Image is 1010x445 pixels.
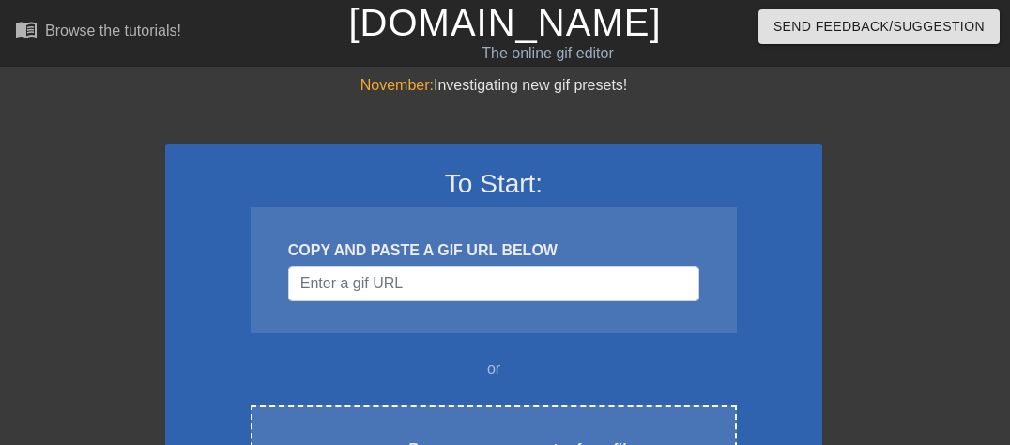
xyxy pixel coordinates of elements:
span: menu_book [15,18,38,40]
div: Browse the tutorials! [45,23,181,38]
button: Send Feedback/Suggestion [758,9,1000,44]
h3: To Start: [190,168,798,200]
span: November: [360,77,434,93]
div: COPY AND PASTE A GIF URL BELOW [288,239,699,262]
span: Send Feedback/Suggestion [773,15,985,38]
div: The online gif editor [346,42,750,65]
a: [DOMAIN_NAME] [348,2,661,43]
div: or [214,358,773,380]
div: Investigating new gif presets! [165,74,822,97]
input: Username [288,266,699,301]
a: Browse the tutorials! [15,18,181,47]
